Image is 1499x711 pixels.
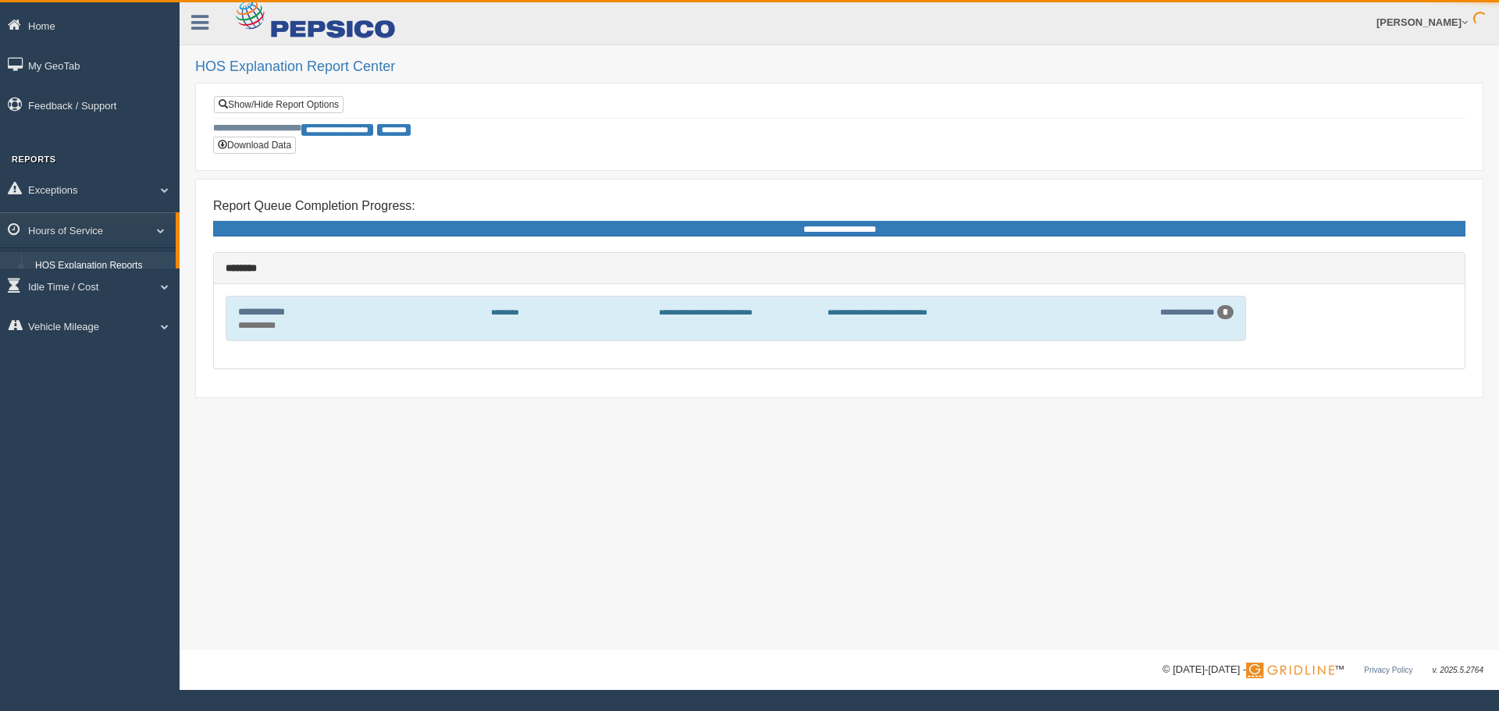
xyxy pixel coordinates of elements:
span: v. 2025.5.2764 [1433,666,1483,674]
a: Show/Hide Report Options [214,96,344,113]
img: Gridline [1246,663,1334,678]
a: Privacy Policy [1364,666,1412,674]
a: HOS Explanation Reports [28,252,176,280]
h4: Report Queue Completion Progress: [213,199,1465,213]
h2: HOS Explanation Report Center [195,59,1483,75]
div: © [DATE]-[DATE] - ™ [1163,662,1483,678]
button: Download Data [213,137,296,154]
